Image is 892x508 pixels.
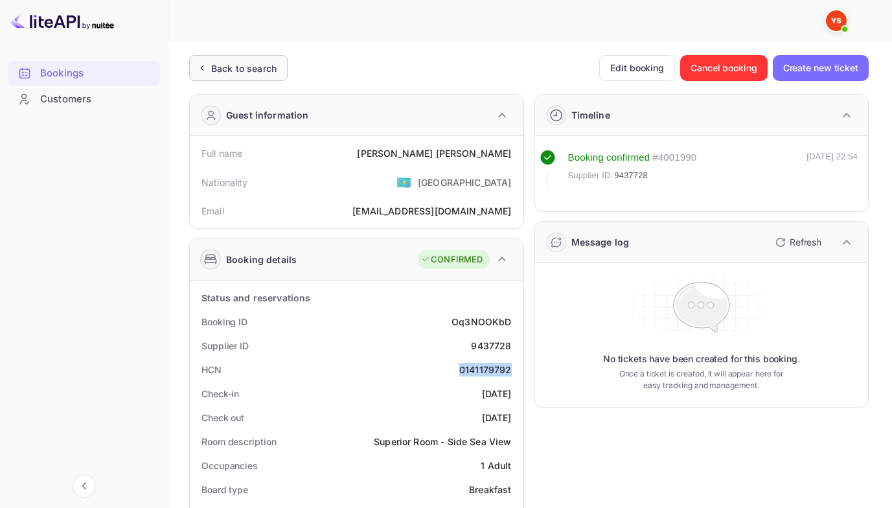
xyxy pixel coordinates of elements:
div: Board type [201,483,248,496]
div: Back to search [211,62,277,75]
div: 1 Adult [481,459,511,472]
button: Edit booking [599,55,675,81]
img: LiteAPI logo [10,10,114,31]
div: Oq3NOOKbD [452,315,511,329]
div: Booking details [226,253,297,266]
p: Refresh [790,235,821,249]
div: Guest information [226,108,309,122]
div: HCN [201,363,222,376]
div: Customers [40,92,154,107]
img: Yandex Support [826,10,847,31]
div: 9437728 [471,339,511,352]
a: Bookings [8,61,160,85]
div: Email [201,204,224,218]
span: Supplier ID: [568,169,613,182]
div: CONFIRMED [421,253,483,266]
div: Status and reservations [201,291,310,305]
div: [DATE] [482,411,512,424]
div: Supplier ID [201,339,249,352]
div: [GEOGRAPHIC_DATA] [418,176,512,189]
div: Full name [201,146,242,160]
div: [PERSON_NAME] [PERSON_NAME] [357,146,511,160]
div: Superior Room - Side Sea View [374,435,511,448]
div: 0141179792 [459,363,512,376]
div: Room description [201,435,276,448]
div: Breakfast [469,483,511,496]
div: Customers [8,87,160,112]
div: Bookings [8,61,160,86]
button: Create new ticket [773,55,869,81]
button: Collapse navigation [73,474,96,498]
button: Refresh [768,232,827,253]
div: Message log [571,235,630,249]
div: Check out [201,411,244,424]
div: [DATE] [482,387,512,400]
div: Nationality [201,176,248,189]
div: Check-in [201,387,239,400]
a: Customers [8,87,160,111]
div: Bookings [40,66,154,81]
span: 9437728 [614,169,648,182]
span: United States [396,170,411,194]
div: Booking confirmed [568,150,650,165]
p: Once a ticket is created, it will appear here for easy tracking and management. [613,368,790,391]
p: No tickets have been created for this booking. [603,352,800,365]
div: # 4001990 [652,150,696,165]
div: Occupancies [201,459,258,472]
div: [EMAIL_ADDRESS][DOMAIN_NAME] [352,204,511,218]
div: [DATE] 22:54 [806,150,858,188]
div: Timeline [571,108,610,122]
div: Booking ID [201,315,247,329]
button: Cancel booking [680,55,768,81]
